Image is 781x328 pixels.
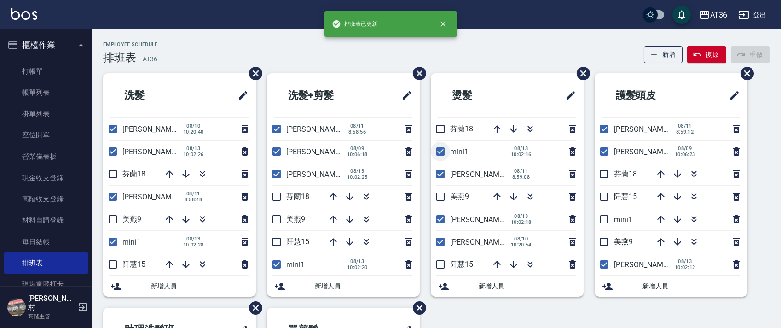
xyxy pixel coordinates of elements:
[710,9,727,21] div: AT36
[614,125,677,134] span: [PERSON_NAME]16
[347,152,368,158] span: 10:06:18
[642,281,740,291] span: 新增人員
[4,124,88,146] a: 座位開單
[183,191,203,197] span: 08/11
[406,60,428,87] span: 刪除班表
[450,170,514,179] span: [PERSON_NAME]16
[122,170,145,178] span: 芬蘭18
[4,61,88,82] a: 打帳單
[347,258,368,264] span: 08/13
[4,33,88,57] button: 櫃檯作業
[122,260,145,269] span: 阡慧15
[183,129,204,135] span: 10:20:40
[286,237,309,246] span: 阡慧15
[122,238,141,246] span: mini1
[614,170,637,178] span: 芬蘭18
[672,6,691,24] button: save
[450,147,469,156] span: mini1
[103,41,158,47] h2: Employee Schedule
[7,298,26,316] img: Person
[242,60,264,87] span: 刪除班表
[4,146,88,167] a: 營業儀表板
[4,252,88,274] a: 排班表
[151,281,249,291] span: 新增人員
[347,264,368,270] span: 10:02:20
[286,260,305,269] span: mini1
[675,123,695,129] span: 08/11
[602,79,697,112] h2: 護髮頭皮
[4,231,88,252] a: 每日結帳
[511,174,531,180] span: 8:59:08
[511,168,531,174] span: 08/11
[695,6,731,24] button: AT36
[614,147,673,156] span: [PERSON_NAME]6
[183,146,204,152] span: 08/13
[232,84,249,106] span: 修改班表的標題
[595,276,747,297] div: 新增人員
[183,197,203,203] span: 8:58:48
[28,312,75,321] p: 高階主管
[183,242,204,248] span: 10:02:28
[560,84,576,106] span: 修改班表的標題
[122,147,186,156] span: [PERSON_NAME]11
[450,260,473,269] span: 阡慧15
[734,60,755,87] span: 刪除班表
[286,192,309,201] span: 芬蘭18
[450,215,514,224] span: [PERSON_NAME]11
[122,125,182,134] span: [PERSON_NAME]6
[614,192,637,201] span: 阡慧15
[122,193,186,201] span: [PERSON_NAME]16
[286,170,350,179] span: [PERSON_NAME]11
[511,219,532,225] span: 10:02:18
[183,236,204,242] span: 08/13
[347,168,368,174] span: 08/13
[4,82,88,103] a: 帳單列表
[614,260,677,269] span: [PERSON_NAME]11
[4,103,88,124] a: 掛單列表
[511,146,532,152] span: 08/13
[267,276,420,297] div: 新增人員
[122,215,141,223] span: 美燕9
[347,129,367,135] span: 8:58:56
[183,123,204,129] span: 08/10
[286,147,346,156] span: [PERSON_NAME]6
[242,294,264,322] span: 刪除班表
[511,242,532,248] span: 10:20:54
[286,125,350,134] span: [PERSON_NAME]16
[675,152,695,158] span: 10:06:23
[315,281,412,291] span: 新增人員
[723,84,740,106] span: 修改班表的標題
[675,129,695,135] span: 8:59:12
[644,46,683,63] button: 新增
[511,152,532,158] span: 10:02:16
[450,238,509,246] span: [PERSON_NAME]6
[286,215,305,223] span: 美燕9
[347,174,368,180] span: 10:02:25
[614,215,632,224] span: mini1
[735,6,770,23] button: 登出
[675,258,695,264] span: 08/13
[274,79,371,112] h2: 洗髮+剪髮
[614,237,633,246] span: 美燕9
[4,167,88,188] a: 現金收支登錄
[450,124,473,133] span: 芬蘭18
[347,123,367,129] span: 08/11
[675,264,695,270] span: 10:02:12
[675,146,695,152] span: 08/09
[103,51,136,64] h3: 排班表
[103,276,256,297] div: 新增人員
[479,281,576,291] span: 新增人員
[438,79,523,112] h2: 燙髮
[110,79,195,112] h2: 洗髮
[406,294,428,322] span: 刪除班表
[332,19,378,29] span: 排班表已更新
[570,60,591,87] span: 刪除班表
[11,8,37,20] img: Logo
[347,146,368,152] span: 08/09
[433,14,453,34] button: close
[687,46,726,63] button: 復原
[431,276,584,297] div: 新增人員
[4,274,88,295] a: 現場電腦打卡
[450,192,469,201] span: 美燕9
[396,84,412,106] span: 修改班表的標題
